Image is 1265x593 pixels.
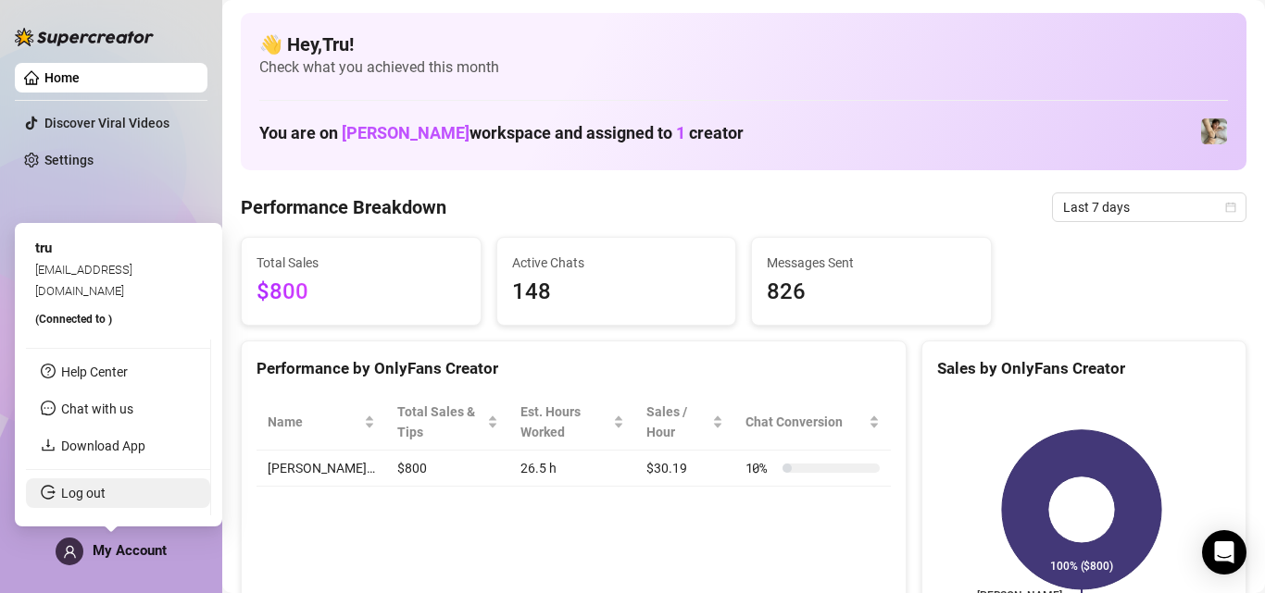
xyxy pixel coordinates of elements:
span: Chat with us [61,402,133,416]
td: [PERSON_NAME]… [257,451,386,487]
span: 10 % [745,458,775,478]
th: Total Sales & Tips [386,394,509,451]
div: Open Intercom Messenger [1202,530,1246,574]
img: logo-BBDzfeDw.svg [15,28,154,46]
span: (Connected to ) [35,313,112,326]
h4: 👋 Hey, Tru ! [259,31,1228,57]
td: $30.19 [635,451,733,487]
div: Performance by OnlyFans Creator [257,356,891,381]
span: tru [35,240,52,256]
span: Messages Sent [767,253,976,273]
a: Home [44,70,80,85]
a: Help Center [61,364,128,379]
span: calendar [1225,202,1236,213]
a: Log out [61,486,106,500]
span: user [63,545,77,559]
span: 148 [512,275,721,310]
span: [EMAIL_ADDRESS][DOMAIN_NAME] [35,263,132,297]
div: Sales by OnlyFans Creator [937,356,1231,381]
span: message [41,401,56,415]
h4: Performance Breakdown [241,194,446,220]
span: 1 [676,123,685,142]
td: $800 [386,451,509,487]
a: Download App [61,439,145,453]
img: Giovanna [1201,118,1227,144]
h1: You are on workspace and assigned to creator [259,123,744,143]
a: Settings [44,153,94,167]
span: [PERSON_NAME] [342,123,470,142]
span: Chat Conversion [745,412,865,432]
span: Last 7 days [1063,193,1235,221]
a: Discover Viral Videos [44,116,169,130]
th: Name [257,394,386,451]
span: $800 [257,275,466,310]
td: 26.5 h [509,451,636,487]
li: Log out [26,478,210,508]
span: Total Sales [257,253,466,273]
span: Active Chats [512,253,721,273]
th: Chat Conversion [734,394,891,451]
span: Total Sales & Tips [397,402,483,442]
span: Sales / Hour [646,402,708,442]
span: 826 [767,275,976,310]
span: Name [268,412,360,432]
span: Check what you achieved this month [259,57,1228,78]
span: My Account [93,542,167,559]
th: Sales / Hour [635,394,733,451]
div: Est. Hours Worked [520,402,610,442]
